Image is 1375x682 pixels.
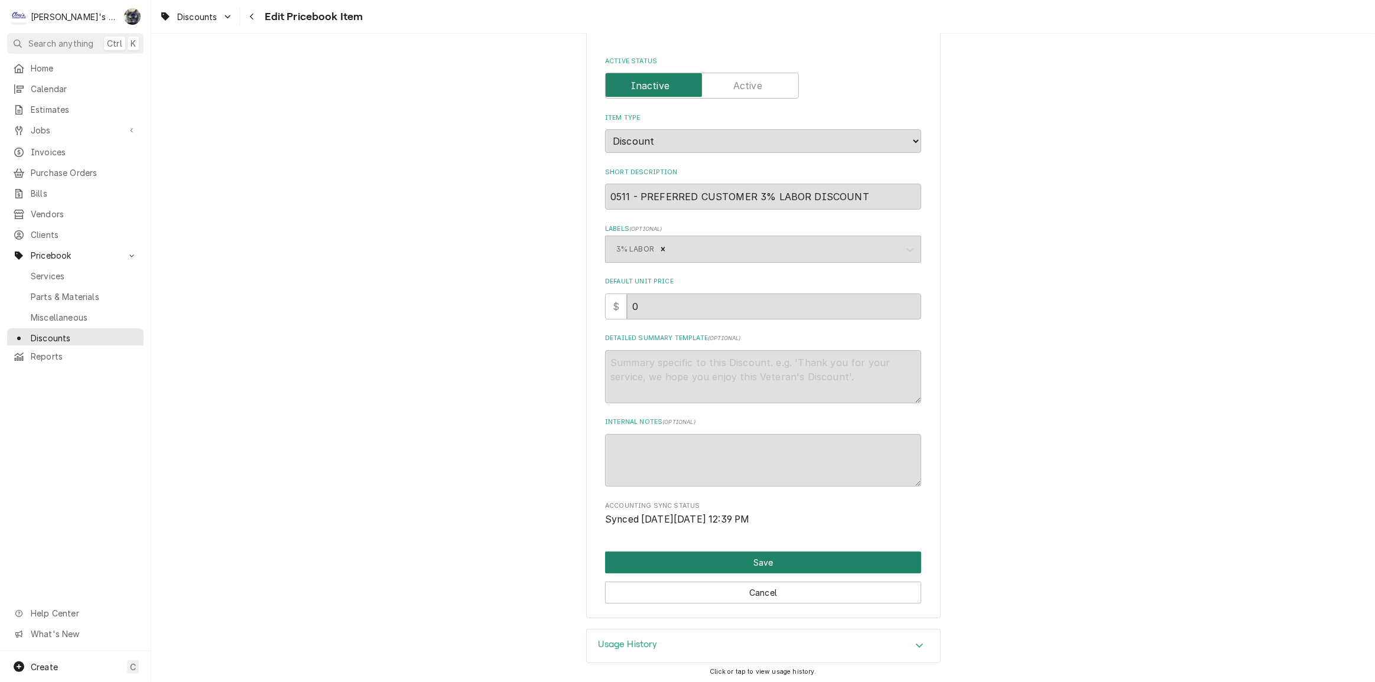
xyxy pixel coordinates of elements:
[605,293,627,319] div: $
[31,249,120,262] span: Pricebook
[605,552,921,573] button: Save
[586,629,941,663] div: Usage History
[605,417,921,487] div: Internal Notes
[605,514,749,525] span: Synced [DATE][DATE] 12:39 PM
[31,11,118,23] div: [PERSON_NAME]'s Refrigeration
[11,8,27,25] div: Clay's Refrigeration's Avatar
[7,347,144,366] a: Reports
[605,417,921,427] label: Internal Notes
[7,163,144,182] a: Purchase Orders
[605,184,921,210] input: Name used to describe this Discount
[7,184,144,203] a: Bills
[605,184,921,210] div: 0511 - PREFERRED CUSTOMER 3% LABOR DISCOUNT
[7,120,144,140] a: Go to Jobs
[605,513,921,527] span: Accounting Sync Status
[605,57,921,99] div: Active Status
[662,419,695,425] span: ( optional )
[124,8,141,25] div: SB
[31,291,138,303] span: Parts & Materials
[599,639,658,650] h3: Usage History
[31,270,138,282] span: Services
[7,246,144,265] a: Go to Pricebook
[131,37,136,50] span: K
[605,293,921,319] div: $0.000
[605,113,921,123] label: Item Type
[605,113,921,153] div: Item Type
[7,33,144,54] button: Search anythingCtrlK
[7,624,144,644] a: Go to What's New
[7,204,144,224] a: Vendors
[31,350,138,363] span: Reports
[605,168,921,210] div: Short Description
[7,100,144,119] a: Estimates
[7,328,144,348] a: Discounts
[605,224,921,234] label: Labels
[605,573,921,603] div: Button Group Row
[605,277,921,319] div: Default Unit Price
[31,103,138,116] span: Estimates
[177,11,217,23] span: Discounts
[130,661,136,673] span: C
[242,7,261,26] button: Navigate back
[31,229,138,241] span: Clients
[7,287,144,306] a: Parts & Materials
[605,57,921,66] label: Active Status
[28,37,93,50] span: Search anything
[605,501,921,511] span: Accounting Sync Status
[31,208,138,220] span: Vendors
[7,58,144,78] a: Home
[31,311,138,324] span: Miscellaneous
[107,37,122,50] span: Ctrl
[31,146,138,158] span: Invoices
[31,662,58,672] span: Create
[31,83,138,95] span: Calendar
[605,277,921,286] label: Default Unit Price
[605,552,921,603] div: Button Group
[31,124,120,136] span: Jobs
[124,8,141,25] div: Sarah Bendele's Avatar
[7,603,144,623] a: Go to Help Center
[605,224,921,263] div: Labels
[587,629,940,663] button: Accordion Details Expand Trigger
[7,266,144,286] a: Services
[31,607,136,619] span: Help Center
[587,629,940,663] div: Accordion Header
[708,335,741,341] span: ( optional )
[31,187,138,200] span: Bills
[31,167,138,179] span: Purchase Orders
[7,142,144,162] a: Invoices
[605,501,921,527] div: Accounting Sync Status
[605,552,921,573] div: Button Group Row
[605,334,921,403] div: Detailed Summary Template
[7,225,144,244] a: Clients
[7,308,144,327] a: Miscellaneous
[31,628,136,640] span: What's New
[605,334,921,343] label: Detailed Summary Template
[31,332,138,344] span: Discounts
[31,62,138,74] span: Home
[629,226,662,232] span: ( optional )
[710,668,817,676] span: Click or tap to view usage history.
[11,8,27,25] div: C
[7,79,144,99] a: Calendar
[261,9,363,25] span: Edit Pricebook Item
[155,7,237,27] a: Go to Discounts
[605,6,921,527] div: PriceBookItem Create/Update Form
[605,168,921,177] label: Short Description
[605,582,921,603] button: Cancel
